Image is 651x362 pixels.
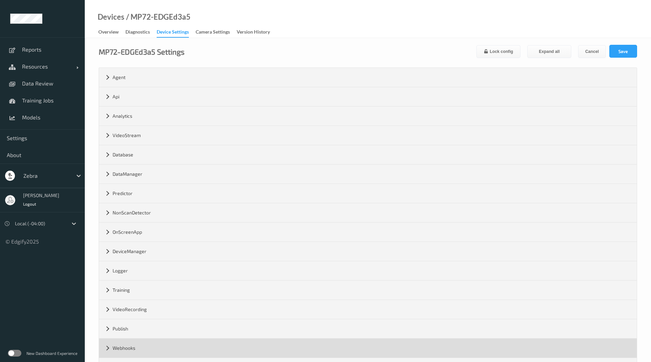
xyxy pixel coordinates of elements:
[99,281,637,300] div: Training
[99,48,184,55] div: MP72-EDGEd3a5 Settings
[476,45,520,58] button: Lock config
[196,28,230,37] div: Camera Settings
[237,27,277,37] a: Version History
[99,242,637,261] div: DeviceManager
[98,28,119,37] div: Overview
[99,339,637,358] div: Webhooks
[99,68,637,87] div: Agent
[98,27,125,37] a: Overview
[196,27,237,37] a: Camera Settings
[99,107,637,126] div: Analytics
[157,27,196,38] a: Device Settings
[125,28,150,37] div: Diagnostics
[578,45,606,58] button: Cancel
[527,45,571,58] button: Expand all
[99,319,637,338] div: Publish
[125,27,157,37] a: Diagnostics
[98,14,124,20] a: Devices
[157,28,189,38] div: Device Settings
[99,87,637,106] div: Api
[237,28,270,37] div: Version History
[99,223,637,242] div: OnScreenApp
[609,45,637,58] button: Save
[124,14,191,20] div: / MP72-EDGEd3a5
[99,261,637,280] div: Logger
[99,184,637,203] div: Predictor
[99,145,637,164] div: Database
[99,126,637,145] div: VideoStream
[99,300,637,319] div: VideoRecording
[99,165,637,184] div: DataManager
[99,203,637,222] div: NonScanDetector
